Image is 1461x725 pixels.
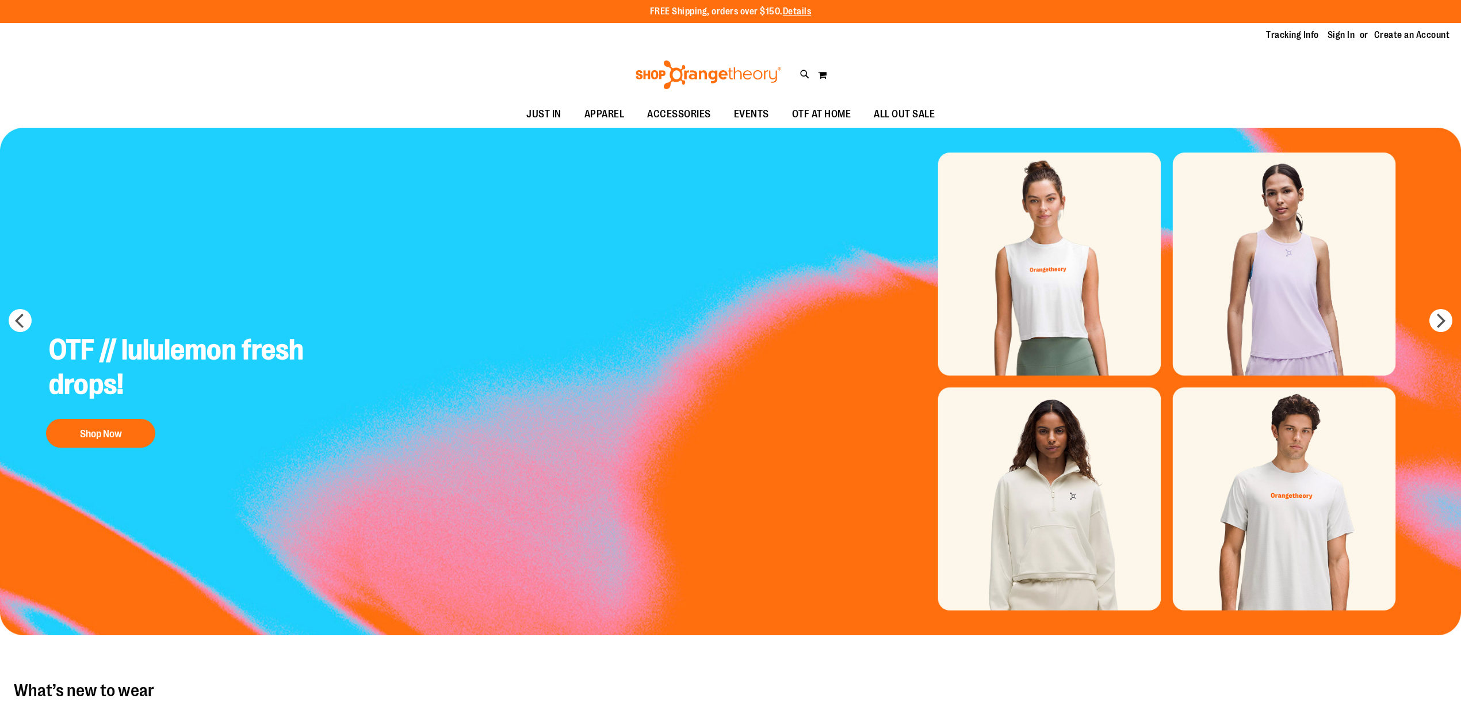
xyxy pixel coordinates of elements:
[9,309,32,332] button: prev
[647,101,711,127] span: ACCESSORIES
[650,5,812,18] p: FREE Shipping, orders over $150.
[874,101,935,127] span: ALL OUT SALE
[46,419,155,448] button: Shop Now
[634,60,783,89] img: Shop Orangetheory
[1374,29,1450,41] a: Create an Account
[783,6,812,17] a: Details
[1266,29,1319,41] a: Tracking Info
[792,101,851,127] span: OTF AT HOME
[584,101,625,127] span: APPAREL
[40,324,313,453] a: OTF // lululemon fresh drops! Shop Now
[40,324,313,413] h2: OTF // lululemon fresh drops!
[1328,29,1355,41] a: Sign In
[526,101,561,127] span: JUST IN
[734,101,769,127] span: EVENTS
[14,681,1447,700] h2: What’s new to wear
[1429,309,1452,332] button: next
